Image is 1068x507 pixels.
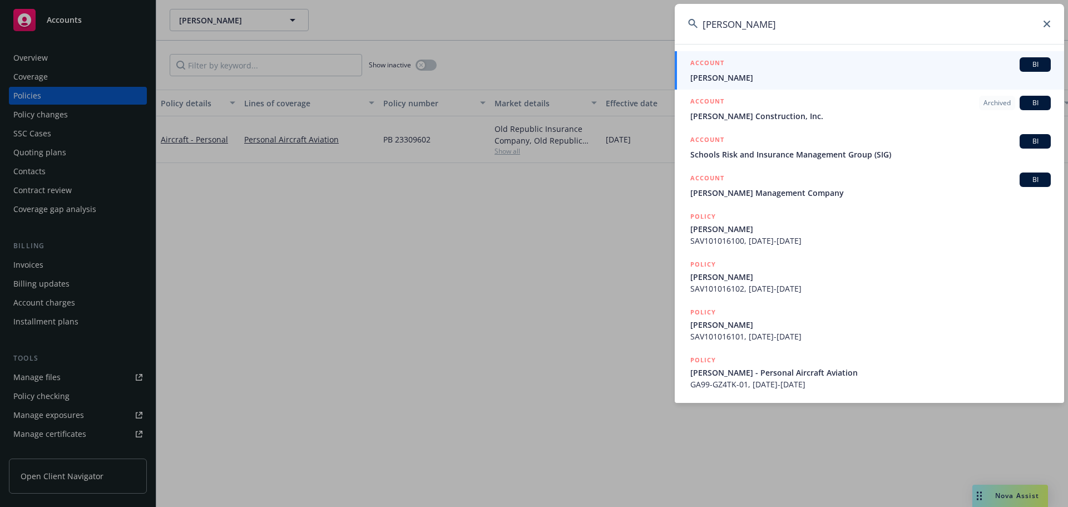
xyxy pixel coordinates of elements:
[675,166,1064,205] a: ACCOUNTBI[PERSON_NAME] Management Company
[690,378,1051,390] span: GA99-GZ4TK-01, [DATE]-[DATE]
[690,134,724,147] h5: ACCOUNT
[675,90,1064,128] a: ACCOUNTArchivedBI[PERSON_NAME] Construction, Inc.
[1024,60,1046,70] span: BI
[1024,175,1046,185] span: BI
[690,187,1051,199] span: [PERSON_NAME] Management Company
[690,259,716,270] h5: POLICY
[690,235,1051,247] span: SAV101016100, [DATE]-[DATE]
[690,283,1051,294] span: SAV101016102, [DATE]-[DATE]
[675,128,1064,166] a: ACCOUNTBISchools Risk and Insurance Management Group (SIG)
[675,348,1064,396] a: POLICY[PERSON_NAME] - Personal Aircraft AviationGA99-GZ4TK-01, [DATE]-[DATE]
[690,271,1051,283] span: [PERSON_NAME]
[1024,136,1046,146] span: BI
[675,4,1064,44] input: Search...
[690,367,1051,378] span: [PERSON_NAME] - Personal Aircraft Aviation
[675,51,1064,90] a: ACCOUNTBI[PERSON_NAME]
[690,96,724,109] h5: ACCOUNT
[690,223,1051,235] span: [PERSON_NAME]
[690,149,1051,160] span: Schools Risk and Insurance Management Group (SIG)
[675,301,1064,348] a: POLICY[PERSON_NAME]SAV101016101, [DATE]-[DATE]
[690,355,716,366] h5: POLICY
[690,72,1051,83] span: [PERSON_NAME]
[675,205,1064,253] a: POLICY[PERSON_NAME]SAV101016100, [DATE]-[DATE]
[690,331,1051,342] span: SAV101016101, [DATE]-[DATE]
[1024,98,1046,108] span: BI
[690,173,724,186] h5: ACCOUNT
[983,98,1011,108] span: Archived
[690,57,724,71] h5: ACCOUNT
[690,319,1051,331] span: [PERSON_NAME]
[690,211,716,222] h5: POLICY
[690,110,1051,122] span: [PERSON_NAME] Construction, Inc.
[690,307,716,318] h5: POLICY
[675,253,1064,301] a: POLICY[PERSON_NAME]SAV101016102, [DATE]-[DATE]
